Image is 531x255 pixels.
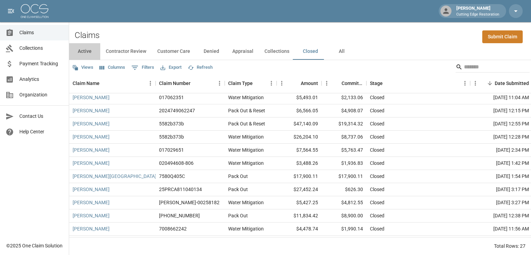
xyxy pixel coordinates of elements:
div: Water Mitigation [228,160,264,167]
button: All [326,43,357,60]
div: 25PRCA811040134 [159,186,202,193]
a: [PERSON_NAME] [73,160,110,167]
div: Closed [370,94,384,101]
a: [PERSON_NAME] [73,225,110,232]
span: Organization [19,91,63,98]
button: Closed [295,43,326,60]
a: [PERSON_NAME] [73,147,110,153]
div: $15,557.54 [277,236,322,249]
div: $11,856.67 [322,236,366,249]
div: 2024749062247 [159,107,195,114]
button: Sort [291,78,301,88]
span: Analytics [19,76,63,83]
span: Contact Us [19,113,63,120]
div: Pack Out & Reset [228,120,265,127]
div: 5582b373b [159,133,184,140]
button: Menu [322,78,332,88]
button: Views [71,62,95,73]
div: Closed [370,133,384,140]
span: Help Center [19,128,63,135]
div: 7008662242 [159,225,187,232]
div: $5,427.25 [277,196,322,209]
button: Menu [277,78,287,88]
button: Sort [190,78,200,88]
div: © 2025 One Claim Solution [6,242,63,249]
button: Sort [253,78,262,88]
div: Claim Number [156,74,225,93]
div: $17,900.11 [277,170,322,183]
div: $7,564.55 [277,144,322,157]
button: Select columns [98,62,127,73]
a: [PERSON_NAME] [73,199,110,206]
a: Submit Claim [482,30,523,43]
div: $47,140.09 [277,117,322,131]
div: Total Rows: 27 [494,243,525,249]
h2: Claims [75,30,100,40]
a: [PERSON_NAME] [73,186,110,193]
div: $5,763.47 [322,144,366,157]
a: [PERSON_NAME][GEOGRAPHIC_DATA] [73,173,156,180]
div: Committed Amount [322,74,366,93]
a: [PERSON_NAME] [73,212,110,219]
img: ocs-logo-white-transparent.png [21,4,48,18]
div: Claim Type [225,74,277,93]
button: Appraisal [227,43,259,60]
div: Search [456,62,530,74]
div: $4,812.55 [322,196,366,209]
div: $6,566.05 [277,104,322,117]
div: 017029651 [159,147,184,153]
div: Closed [370,107,384,114]
div: dynamic tabs [69,43,531,60]
div: $8,737.06 [322,131,366,144]
div: $5,493.01 [277,91,322,104]
button: Menu [145,78,156,88]
button: open drawer [4,4,18,18]
div: CAHO-00258182 [159,199,220,206]
div: Closed [370,147,384,153]
div: 7580Q405C [159,173,185,180]
p: Cutting Edge Restoration [456,12,499,18]
span: Payment Tracking [19,60,63,67]
a: [PERSON_NAME] [73,107,110,114]
span: Collections [19,45,63,52]
div: Stage [370,74,383,93]
div: 017062351 [159,94,184,101]
div: $1,990.14 [322,223,366,236]
div: Committed Amount [342,74,363,93]
div: Claim Name [73,74,100,93]
div: Water Mitigation [228,94,264,101]
div: Closed [370,160,384,167]
div: Water Mitigation [228,199,264,206]
div: Pack Out [228,212,248,219]
div: Stage [366,74,470,93]
button: Sort [100,78,109,88]
div: $26,204.10 [277,131,322,144]
div: $27,452.24 [277,183,322,196]
div: Water Mitigation [228,225,264,232]
div: $4,908.07 [322,104,366,117]
button: Menu [470,78,481,88]
button: Menu [214,78,225,88]
button: Denied [196,43,227,60]
div: $11,834.42 [277,209,322,223]
div: [PERSON_NAME] [454,5,502,17]
div: Water Mitigation [228,133,264,140]
div: 020494608-806 [159,160,194,167]
button: Active [69,43,100,60]
div: Amount [277,74,322,93]
div: Claim Number [159,74,190,93]
div: Amount [301,74,318,93]
div: Pack Out & Reset [228,107,265,114]
div: Water Mitigation [228,147,264,153]
div: 01-008-370191 [159,212,200,219]
button: Sort [383,78,392,88]
div: Pack Out [228,173,248,180]
div: $4,478.74 [277,223,322,236]
button: Show filters [130,62,156,73]
button: Sort [485,78,495,88]
button: Contractor Review [100,43,152,60]
button: Collections [259,43,295,60]
div: Closed [370,212,384,219]
div: $2,133.06 [322,91,366,104]
div: $19,314.32 [322,117,366,131]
